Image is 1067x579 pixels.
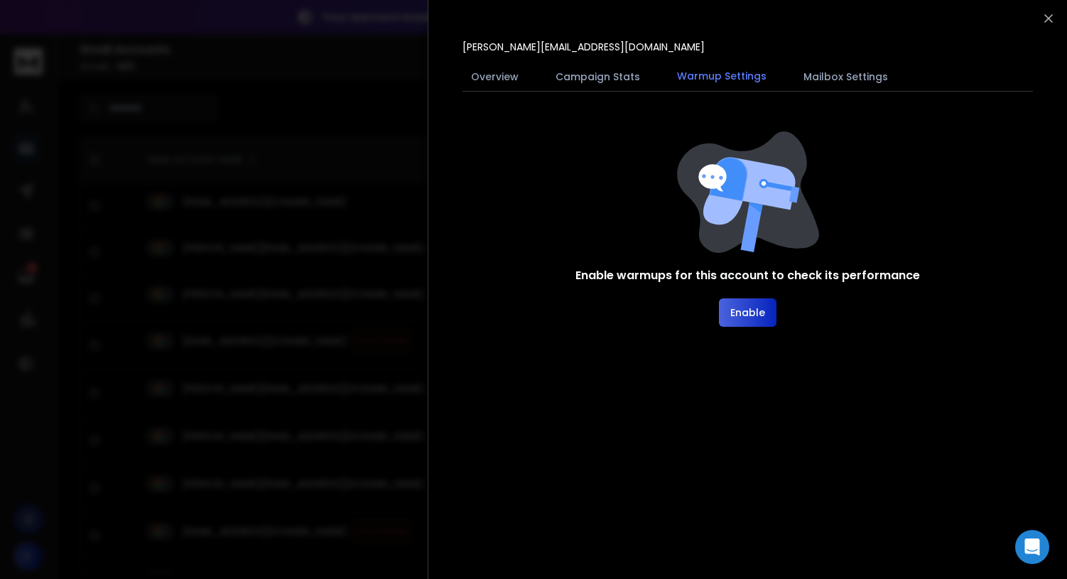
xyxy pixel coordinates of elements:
[575,267,920,284] h1: Enable warmups for this account to check its performance
[677,131,819,253] img: image
[719,298,776,327] button: Enable
[795,61,897,92] button: Mailbox Settings
[462,61,527,92] button: Overview
[547,61,649,92] button: Campaign Stats
[1015,530,1049,564] div: Open Intercom Messenger
[462,40,705,54] p: [PERSON_NAME][EMAIL_ADDRESS][DOMAIN_NAME]
[668,60,775,93] button: Warmup Settings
